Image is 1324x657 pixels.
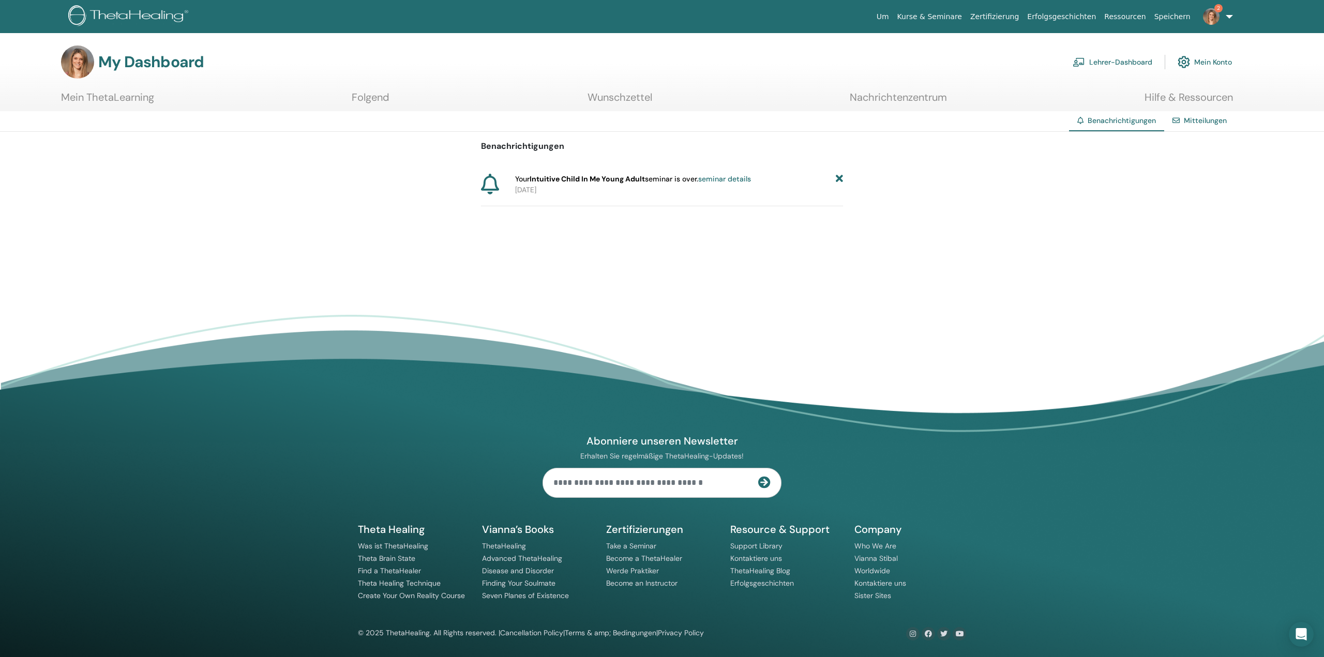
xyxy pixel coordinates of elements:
[854,541,896,551] a: Who We Are
[1023,7,1100,26] a: Erfolgsgeschichten
[1214,4,1223,12] span: 2
[588,91,652,111] a: Wunschzettel
[893,7,966,26] a: Kurse & Seminare
[482,566,554,575] a: Disease and Disorder
[1178,53,1190,71] img: cog.svg
[482,523,594,536] h5: Vianna’s Books
[543,451,781,461] p: Erhalten Sie regelmäßige ThetaHealing-Updates!
[358,541,428,551] a: Was ist ThetaHealing
[730,554,782,563] a: Kontaktiere uns
[854,554,898,563] a: Vianna Stibal
[481,140,843,152] p: Benachrichtigungen
[606,566,659,575] a: Werde Praktiker
[61,91,154,111] a: Mein ThetaLearning
[482,578,555,588] a: Finding Your Soulmate
[850,91,947,111] a: Nachrichtenzentrum
[358,523,470,536] h5: Theta Healing
[606,523,718,536] h5: Zertifizierungen
[358,627,704,639] div: © 2025 ThetaHealing. All Rights reserved. | | |
[658,628,704,637] a: Privacy Policy
[1073,51,1152,73] a: Lehrer-Dashboard
[1100,7,1150,26] a: Ressourcen
[482,554,562,563] a: Advanced ThetaHealing
[730,541,783,551] a: Support Library
[872,7,893,26] a: Um
[98,53,204,71] h3: My Dashboard
[352,91,389,111] a: Folgend
[1184,116,1227,125] a: Mitteilungen
[543,434,781,448] h4: Abonniere unseren Newsletter
[1088,116,1156,125] span: Benachrichtigungen
[854,578,906,588] a: Kontaktiere uns
[1178,51,1232,73] a: Mein Konto
[730,578,794,588] a: Erfolgsgeschichten
[358,591,465,600] a: Create Your Own Reality Course
[854,566,890,575] a: Worldwide
[358,566,421,575] a: Find a ThetaHealer
[565,628,656,637] a: Terms & amp; Bedingungen
[606,578,678,588] a: Become an Instructor
[515,185,843,195] p: [DATE]
[606,554,682,563] a: Become a ThetaHealer
[500,628,563,637] a: Cancellation Policy
[1145,91,1233,111] a: Hilfe & Ressourcen
[482,591,569,600] a: Seven Planes of Existence
[1289,622,1314,647] div: Open Intercom Messenger
[1073,57,1085,67] img: chalkboard-teacher.svg
[698,174,751,184] a: seminar details
[730,523,842,536] h5: Resource & Support
[358,578,441,588] a: Theta Healing Technique
[515,174,751,185] span: Your seminar is over.
[966,7,1023,26] a: Zertifizierung
[358,554,415,563] a: Theta Brain State
[854,591,891,600] a: Sister Sites
[730,566,790,575] a: ThetaHealing Blog
[530,174,645,184] strong: Intuitive Child In Me Young Adult
[854,523,966,536] h5: Company
[68,5,192,28] img: logo.png
[482,541,526,551] a: ThetaHealing
[1150,7,1195,26] a: Speichern
[61,45,94,79] img: default.jpg
[606,541,656,551] a: Take a Seminar
[1203,8,1220,25] img: default.jpg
